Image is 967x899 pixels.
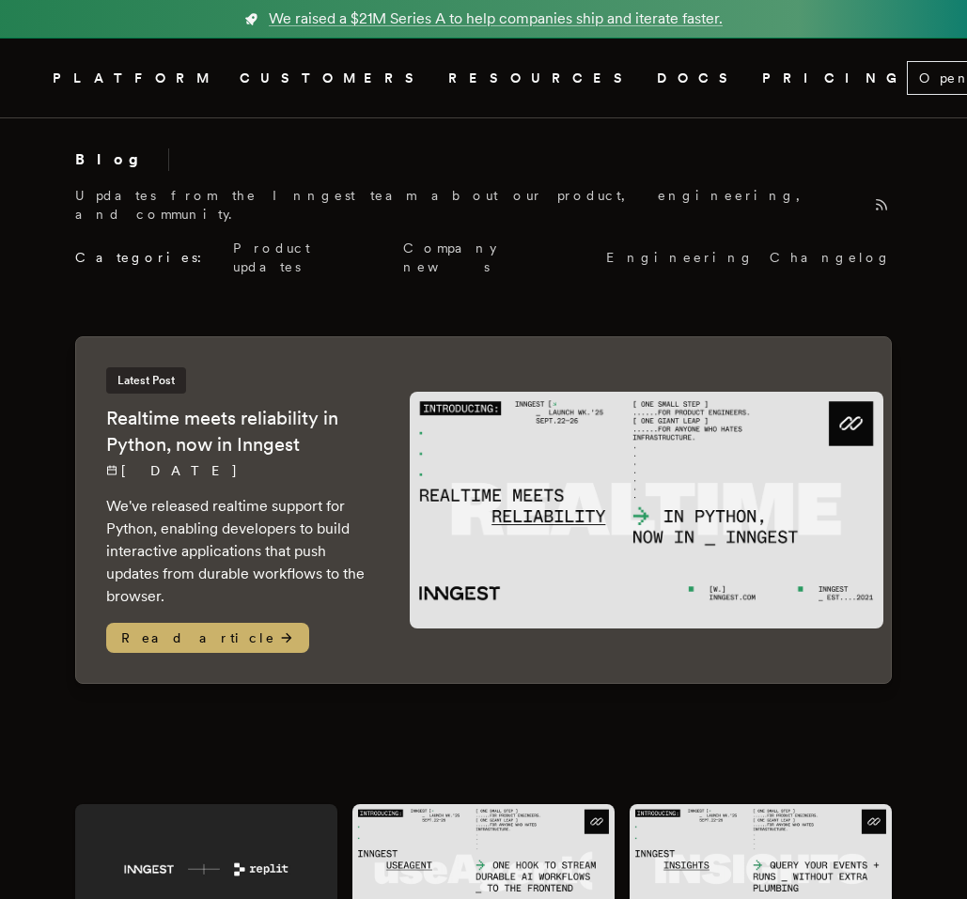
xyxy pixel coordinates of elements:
a: Latest PostRealtime meets reliability in Python, now in Inngest[DATE] We've released realtime sup... [75,336,892,684]
a: Engineering [606,248,755,267]
p: Updates from the Inngest team about our product, engineering, and community. [75,186,856,224]
span: We raised a $21M Series A to help companies ship and iterate faster. [269,8,723,30]
p: We've released realtime support for Python, enabling developers to build interactive applications... [106,495,372,608]
a: Company news [403,239,591,276]
img: Featured image for Realtime meets reliability in Python, now in Inngest blog post [410,392,883,628]
button: PLATFORM [53,67,217,90]
span: Latest Post [106,367,186,394]
h2: Realtime meets reliability in Python, now in Inngest [106,405,372,457]
a: Product updates [233,239,388,276]
a: CUSTOMERS [240,67,426,90]
p: [DATE] [106,461,372,480]
a: Changelog [770,248,892,267]
a: PRICING [762,67,907,90]
a: DOCS [657,67,740,90]
span: Read article [106,623,309,653]
button: RESOURCES [448,67,634,90]
h2: Blog [75,148,169,171]
span: Categories: [75,248,218,267]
